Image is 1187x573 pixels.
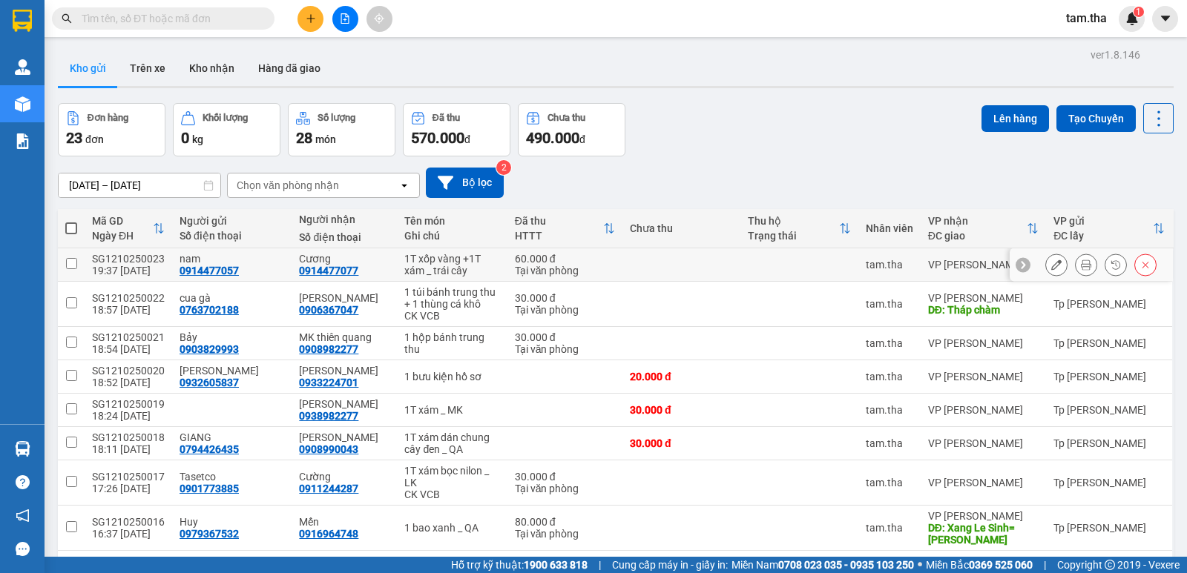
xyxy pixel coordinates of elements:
div: 18:52 [DATE] [92,377,165,388]
div: 1 hộp bánh trung thu [404,331,499,355]
div: VP [PERSON_NAME] [928,371,1039,382]
div: VP [PERSON_NAME] [928,477,1039,488]
div: SG1210250016 [92,516,165,528]
div: tam.tha [866,259,913,271]
svg: open [398,179,410,191]
div: Cương [299,253,389,265]
div: 1 túi bánh trung thu + 1 thùng cá khô [404,286,499,310]
div: VP [PERSON_NAME] [928,510,1039,522]
div: 0911244287 [299,483,358,494]
div: Ngày ĐH [92,230,153,242]
div: ĐC giao [928,230,1027,242]
div: Huy [180,516,284,528]
div: 0794426435 [180,443,239,455]
div: Tp [PERSON_NAME] [1053,477,1165,488]
div: 1T xám _ MK [404,404,499,416]
div: MK thiên quang [299,331,389,343]
div: HTTT [515,230,603,242]
div: Tp [PERSON_NAME] [1053,337,1165,349]
span: 570.000 [411,129,464,147]
div: 0908990043 [299,443,358,455]
span: aim [374,13,384,24]
img: warehouse-icon [15,59,30,75]
button: Số lượng28món [288,103,395,156]
div: VP [PERSON_NAME] [928,259,1039,271]
button: Đơn hàng23đơn [58,103,165,156]
strong: 0708 023 035 - 0935 103 250 [778,559,914,571]
button: Kho nhận [177,50,246,86]
div: tam.tha [866,337,913,349]
div: VP gửi [1053,215,1153,227]
div: Chưa thu [548,113,585,123]
div: Đã thu [515,215,603,227]
div: kim ngân [180,365,284,377]
div: Mã GD [92,215,153,227]
strong: 0369 525 060 [969,559,1033,571]
div: 0914477077 [299,265,358,276]
div: Tại văn phòng [515,265,615,276]
img: solution-icon [15,133,30,149]
div: Tp [PERSON_NAME] [1053,522,1165,534]
div: 0914477057 [180,265,239,276]
img: warehouse-icon [15,96,30,112]
span: message [16,542,30,556]
div: 18:11 [DATE] [92,443,165,455]
div: 60.000 đ [515,253,615,265]
span: 0 [181,129,189,147]
button: Bộ lọc [426,168,504,198]
div: 18:57 [DATE] [92,304,165,316]
th: Toggle SortBy [921,209,1047,248]
div: Khối lượng [203,113,248,123]
span: đơn [85,133,104,145]
img: icon-new-feature [1125,12,1139,25]
button: aim [366,6,392,32]
div: 30.000 đ [630,404,733,416]
span: Miền Nam [731,557,914,573]
img: warehouse-icon [15,441,30,457]
div: 0938982277 [299,410,358,422]
th: Toggle SortBy [507,209,622,248]
div: Cường [299,471,389,483]
span: file-add [340,13,350,24]
div: SG1210250017 [92,471,165,483]
div: Người nhận [299,213,389,225]
div: VP [PERSON_NAME] [928,292,1039,304]
div: 18:54 [DATE] [92,343,165,355]
span: search [62,13,72,24]
button: Tạo Chuyến [1056,105,1136,132]
div: SG1210250019 [92,398,165,410]
div: Linh [299,292,389,304]
span: 23 [66,129,82,147]
div: 0906367047 [299,304,358,316]
div: cua gà [180,292,284,304]
span: 28 [296,129,312,147]
div: 0979367532 [180,528,239,540]
div: tam.tha [866,477,913,488]
sup: 2 [496,160,511,175]
div: DĐ: Tháp chàm [928,304,1039,316]
strong: 1900 633 818 [524,559,588,571]
div: Ngọc Tường [299,365,389,377]
button: file-add [332,6,358,32]
div: GIANG [180,431,284,443]
div: 19:37 [DATE] [92,265,165,276]
div: CK VCB [404,310,499,322]
div: 80.000 đ [515,516,615,528]
span: kg [192,133,203,145]
div: SG1210250020 [92,365,165,377]
div: Ghi chú [404,230,499,242]
div: Đã thu [433,113,460,123]
div: Mến [299,516,389,528]
div: Tp [PERSON_NAME] [1053,371,1165,382]
div: 1T xám dán chung cây đen _ QA [404,431,499,455]
th: Toggle SortBy [1046,209,1172,248]
span: tam.tha [1054,9,1119,27]
div: Tên món [404,215,499,227]
span: | [1044,557,1046,573]
div: Thiên Quang [299,398,389,410]
div: DĐ: Xang Le Sinh=Phan Ri [928,522,1039,546]
div: CK VCB [404,488,499,500]
div: Tại văn phòng [515,343,615,355]
div: Số lượng [318,113,355,123]
input: Tìm tên, số ĐT hoặc mã đơn [82,10,257,27]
